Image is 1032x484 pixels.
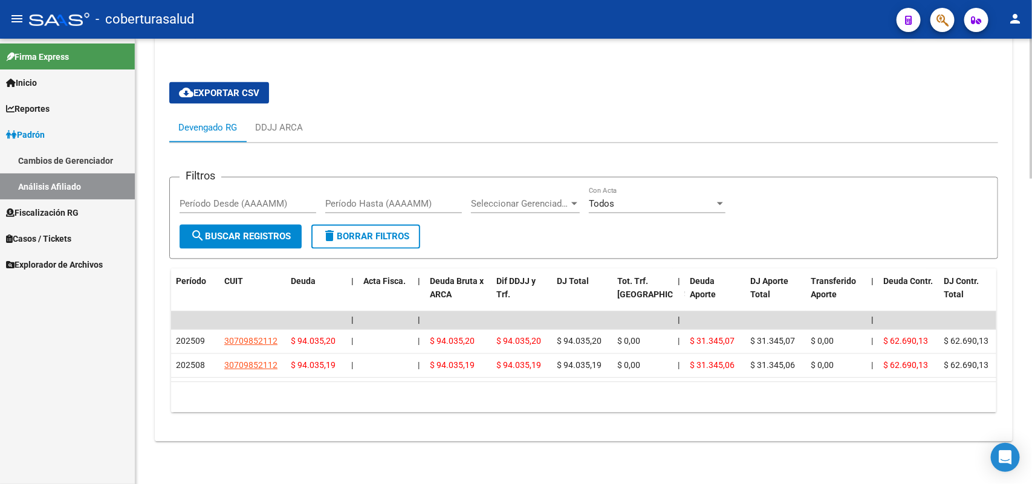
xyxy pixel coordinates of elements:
[612,269,673,322] datatable-header-cell: Tot. Trf. Bruto
[190,229,205,244] mat-icon: search
[291,337,336,346] span: $ 94.035,20
[617,277,699,300] span: Tot. Trf. [GEOGRAPHIC_DATA]
[155,53,1013,442] div: Aportes y Contribuciones del Afiliado: 27276145377
[322,229,337,244] mat-icon: delete
[750,337,795,346] span: $ 31.345,07
[291,277,316,286] span: Deuda
[690,277,716,300] span: Deuda Aporte
[418,315,420,325] span: |
[430,277,484,300] span: Deuda Bruta x ARCA
[871,277,874,286] span: |
[180,168,221,185] h3: Filtros
[413,269,425,322] datatable-header-cell: |
[359,269,413,322] datatable-header-cell: Acta Fisca.
[944,337,988,346] span: $ 62.690,13
[678,361,680,370] span: |
[255,121,303,135] div: DDJJ ARCA
[557,277,589,286] span: DJ Total
[496,337,541,346] span: $ 94.035,20
[944,277,979,300] span: DJ Contr. Total
[6,50,69,63] span: Firma Express
[363,277,406,286] span: Acta Fisca.
[169,82,269,104] button: Exportar CSV
[351,361,353,370] span: |
[190,231,291,242] span: Buscar Registros
[291,361,336,370] span: $ 94.035,19
[806,269,866,322] datatable-header-cell: Transferido Aporte
[690,337,735,346] span: $ 31.345,07
[430,337,475,346] span: $ 94.035,20
[6,206,79,219] span: Fiscalización RG
[557,337,602,346] span: $ 94.035,20
[678,277,680,286] span: |
[750,277,788,300] span: DJ Aporte Total
[617,337,640,346] span: $ 0,00
[346,269,359,322] datatable-header-cell: |
[811,337,834,346] span: $ 0,00
[176,337,205,346] span: 202509
[219,269,286,322] datatable-header-cell: CUIT
[883,361,928,370] span: $ 62.690,13
[6,128,45,141] span: Padrón
[496,277,536,300] span: Dif DDJJ y Trf.
[685,269,745,322] datatable-header-cell: Deuda Aporte
[944,361,988,370] span: $ 62.690,13
[552,269,612,322] datatable-header-cell: DJ Total
[496,361,541,370] span: $ 94.035,19
[6,258,103,271] span: Explorador de Archivos
[322,231,409,242] span: Borrar Filtros
[750,361,795,370] span: $ 31.345,06
[617,361,640,370] span: $ 0,00
[6,76,37,89] span: Inicio
[745,269,806,322] datatable-header-cell: DJ Aporte Total
[6,232,71,245] span: Casos / Tickets
[471,199,569,210] span: Seleccionar Gerenciador
[430,361,475,370] span: $ 94.035,19
[939,269,999,322] datatable-header-cell: DJ Contr. Total
[224,277,243,286] span: CUIT
[187,28,414,39] span: Aportes y Contribuciones del Afiliado: 27276145377
[180,225,302,249] button: Buscar Registros
[171,269,219,322] datatable-header-cell: Período
[176,277,206,286] span: Período
[589,199,614,210] span: Todos
[179,85,193,100] mat-icon: cloud_download
[224,337,277,346] span: 30709852112
[311,225,420,249] button: Borrar Filtros
[351,337,353,346] span: |
[96,6,194,33] span: - coberturasalud
[811,277,856,300] span: Transferido Aporte
[6,102,50,115] span: Reportes
[351,277,354,286] span: |
[286,269,346,322] datatable-header-cell: Deuda
[673,269,685,322] datatable-header-cell: |
[10,11,24,26] mat-icon: menu
[351,315,354,325] span: |
[871,337,873,346] span: |
[883,277,933,286] span: Deuda Contr.
[1008,11,1022,26] mat-icon: person
[224,361,277,370] span: 30709852112
[176,361,205,370] span: 202508
[418,277,420,286] span: |
[178,121,237,135] div: Devengado RG
[991,443,1020,472] div: Open Intercom Messenger
[871,315,874,325] span: |
[418,361,420,370] span: |
[883,337,928,346] span: $ 62.690,13
[678,315,680,325] span: |
[811,361,834,370] span: $ 0,00
[492,269,552,322] datatable-header-cell: Dif DDJJ y Trf.
[425,269,492,322] datatable-header-cell: Deuda Bruta x ARCA
[678,337,680,346] span: |
[871,361,873,370] span: |
[557,361,602,370] span: $ 94.035,19
[866,269,878,322] datatable-header-cell: |
[878,269,939,322] datatable-header-cell: Deuda Contr.
[690,361,735,370] span: $ 31.345,06
[418,337,420,346] span: |
[179,88,259,98] span: Exportar CSV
